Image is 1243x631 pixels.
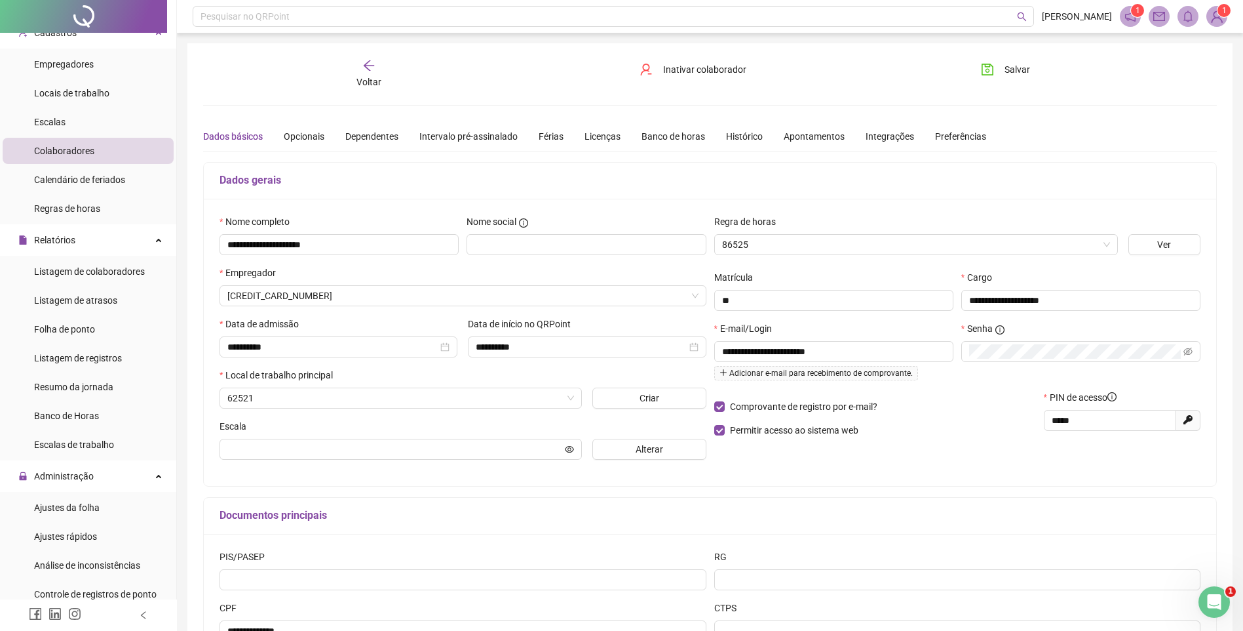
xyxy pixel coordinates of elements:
[663,62,746,77] span: Inativar colaborador
[34,235,75,245] span: Relatórios
[467,214,516,229] span: Nome social
[730,401,877,412] span: Comprovante de registro por e-mail?
[640,63,653,76] span: user-delete
[714,321,780,336] label: E-mail/Login
[1198,586,1230,618] iframe: Intercom live chat
[630,59,756,80] button: Inativar colaborador
[220,419,255,434] label: Escala
[18,235,28,245] span: file
[34,324,95,335] span: Folha de ponto
[714,214,784,229] label: Regra de horas
[1222,6,1227,15] span: 1
[714,601,745,615] label: CTPS
[995,325,1004,335] span: info-circle
[1182,10,1194,22] span: bell
[34,146,94,156] span: Colaboradores
[1225,586,1236,597] span: 1
[730,425,858,436] span: Permitir acesso ao sistema web
[967,321,993,336] span: Senha
[284,129,324,144] div: Opcionais
[34,174,125,185] span: Calendário de feriados
[356,77,381,87] span: Voltar
[519,218,528,228] span: info-circle
[48,607,62,621] span: linkedin
[1124,10,1136,22] span: notification
[714,550,735,564] label: RG
[34,560,140,571] span: Análise de inconsistências
[34,589,157,600] span: Controle de registros de ponto
[641,129,705,144] div: Banco de horas
[34,28,77,38] span: Cadastros
[722,235,1110,254] span: 86525
[1207,7,1227,26] img: 89982
[726,129,763,144] div: Histórico
[34,353,122,363] span: Listagem de registros
[34,88,109,98] span: Locais de trabalho
[1157,237,1171,252] span: Ver
[961,270,1001,285] label: Cargo
[1136,6,1140,15] span: 1
[539,129,564,144] div: Férias
[34,502,100,513] span: Ajustes da folha
[866,129,914,144] div: Integrações
[1042,9,1112,24] span: [PERSON_NAME]
[714,270,761,285] label: Matrícula
[565,445,574,454] span: eye
[1050,390,1117,405] span: PIN de acesso
[584,129,621,144] div: Licenças
[18,472,28,481] span: lock
[636,442,663,457] span: Alterar
[1004,62,1030,77] span: Salvar
[203,129,263,144] div: Dados básicos
[68,607,81,621] span: instagram
[1153,10,1165,22] span: mail
[362,59,375,72] span: arrow-left
[640,391,659,405] span: Criar
[419,129,518,144] div: Intervalo pré-assinalado
[139,611,148,620] span: left
[34,531,97,542] span: Ajustes rápidos
[784,129,845,144] div: Apontamentos
[227,286,698,306] span: 2552534532960255
[220,317,307,331] label: Data de admissão
[468,317,579,331] label: Data de início no QRPoint
[1183,347,1193,356] span: eye-invisible
[1131,4,1144,17] sup: 1
[719,369,727,377] span: plus
[345,129,398,144] div: Dependentes
[935,129,986,144] div: Preferências
[34,382,113,392] span: Resumo da jornada
[1217,4,1231,17] sup: Atualize o seu contato no menu Meus Dados
[1128,234,1200,255] button: Ver
[714,366,918,380] span: Adicionar e-mail para recebimento de comprovante.
[220,214,298,229] label: Nome completo
[227,388,574,408] span: 62521
[220,173,1200,188] h5: Dados gerais
[220,550,273,564] label: PIS/PASEP
[971,59,1040,80] button: Salvar
[34,266,145,277] span: Listagem de colaboradores
[34,471,94,481] span: Administração
[220,508,1200,523] h5: Documentos principais
[34,411,99,421] span: Banco de Horas
[220,601,245,615] label: CPF
[1017,12,1027,22] span: search
[220,368,341,382] label: Local de trabalho principal
[29,607,42,621] span: facebook
[1107,392,1117,401] span: info-circle
[34,295,117,306] span: Listagem de atrasos
[34,439,114,450] span: Escalas de trabalho
[592,388,706,409] button: Criar
[220,266,284,280] label: Empregador
[34,117,66,127] span: Escalas
[34,59,94,70] span: Empregadores
[592,439,706,460] button: Alterar
[34,203,100,214] span: Regras de horas
[981,63,994,76] span: save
